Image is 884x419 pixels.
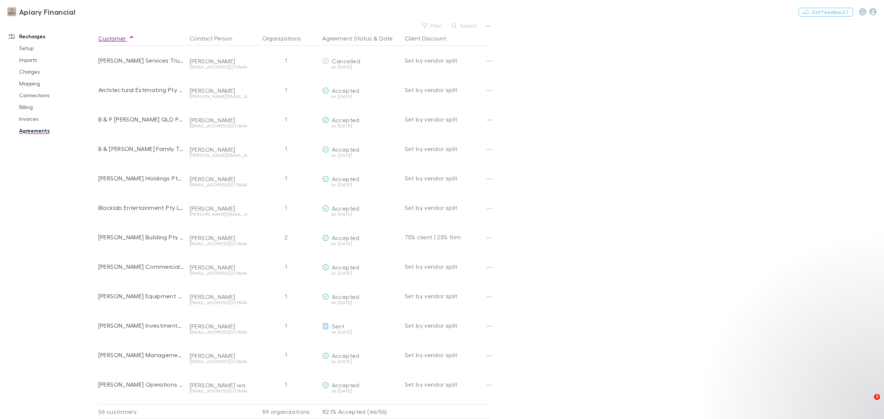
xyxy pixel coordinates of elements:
[322,31,399,46] div: &
[874,394,880,400] span: 3
[190,146,250,153] div: [PERSON_NAME]
[405,134,490,163] div: Set by vendor split
[332,205,359,212] span: Accepted
[405,193,490,222] div: Set by vendor split
[98,105,184,134] div: B & P [PERSON_NAME] QLD Pty Ltd
[98,370,184,399] div: [PERSON_NAME] Operations Pty Ltd
[253,193,319,222] div: 1
[253,340,319,370] div: 1
[405,46,490,75] div: Set by vendor split
[98,163,184,193] div: [PERSON_NAME] Holdings Pty Ltd
[190,264,250,271] div: [PERSON_NAME]
[322,124,399,128] div: on [DATE]
[253,370,319,399] div: 1
[418,21,446,30] button: Filter
[405,340,490,370] div: Set by vendor split
[332,264,359,271] span: Accepted
[1,31,104,42] a: Recharges
[322,300,399,305] div: on [DATE]
[190,389,250,393] div: [EMAIL_ADDRESS][DOMAIN_NAME]
[190,271,250,275] div: [EMAIL_ADDRESS][DOMAIN_NAME]
[98,193,184,222] div: Blacklab Entertainment Pty Ltd
[190,87,250,94] div: [PERSON_NAME]
[322,389,399,393] div: on [DATE]
[12,42,104,54] a: Setup
[253,163,319,193] div: 1
[332,146,359,153] span: Accepted
[190,94,250,99] div: [PERSON_NAME][EMAIL_ADDRESS][DOMAIN_NAME]
[190,183,250,187] div: [EMAIL_ADDRESS][DOMAIN_NAME]
[12,54,104,66] a: Imports
[190,153,250,158] div: [PERSON_NAME][EMAIL_ADDRESS][DOMAIN_NAME]
[332,323,345,330] span: Sent
[322,212,399,216] div: on [DATE]
[332,352,359,359] span: Accepted
[190,124,250,128] div: [EMAIL_ADDRESS][DOMAIN_NAME]
[253,404,319,419] div: 59 organizations
[190,175,250,183] div: [PERSON_NAME]
[190,352,250,359] div: [PERSON_NAME]
[332,116,359,123] span: Accepted
[253,46,319,75] div: 1
[98,281,184,311] div: [PERSON_NAME] Equipment Pty Ltd
[253,252,319,281] div: 1
[12,125,104,137] a: Agreements
[98,340,184,370] div: [PERSON_NAME] Management Pty Ltd
[322,153,399,158] div: on [DATE]
[12,78,104,89] a: Mapping
[190,330,250,334] div: [EMAIL_ADDRESS][DOMAIN_NAME]
[799,8,853,17] button: Got Feedback?
[190,359,250,364] div: [EMAIL_ADDRESS][DOMAIN_NAME]
[98,31,134,46] button: Customer
[190,205,250,212] div: [PERSON_NAME]
[262,31,310,46] button: Organizations
[190,212,250,216] div: [PERSON_NAME][EMAIL_ADDRESS][DOMAIN_NAME]
[190,234,250,242] div: [PERSON_NAME]
[253,105,319,134] div: 1
[322,65,399,69] div: on [DATE]
[405,163,490,193] div: Set by vendor split
[98,311,184,340] div: [PERSON_NAME] Investments Pty Ltd
[322,359,399,364] div: on [DATE]
[253,75,319,105] div: 1
[405,281,490,311] div: Set by vendor split
[859,394,877,412] iframe: Intercom live chat
[332,87,359,94] span: Accepted
[332,234,359,241] span: Accepted
[190,57,250,65] div: [PERSON_NAME]
[332,381,359,388] span: Accepted
[253,281,319,311] div: 1
[190,116,250,124] div: [PERSON_NAME]
[448,21,481,30] button: Search
[322,330,399,334] div: on [DATE]
[190,381,250,389] div: [PERSON_NAME] wa
[98,404,187,419] div: 56 customers
[405,31,455,46] button: Client Discount
[405,75,490,105] div: Set by vendor split
[190,323,250,330] div: [PERSON_NAME]
[12,89,104,101] a: Connections
[322,31,372,46] button: Agreement Status
[332,175,359,182] span: Accepted
[98,134,184,163] div: B & [PERSON_NAME] Family Trust
[405,252,490,281] div: Set by vendor split
[253,134,319,163] div: 1
[190,300,250,305] div: [EMAIL_ADDRESS][DOMAIN_NAME]
[379,31,393,46] button: Date
[7,7,16,16] img: Apiary Financial's Logo
[12,113,104,125] a: Invoices
[98,75,184,105] div: Architectural Estimating Pty Ltd
[190,31,241,46] button: Contact Person
[322,242,399,246] div: on [DATE]
[98,222,184,252] div: [PERSON_NAME] Building Pty Ltd
[253,222,319,252] div: 2
[190,242,250,246] div: [EMAIL_ADDRESS][DOMAIN_NAME]
[98,252,184,281] div: [PERSON_NAME] Commercial Pty Ltd
[322,183,399,187] div: on [DATE]
[332,293,359,300] span: Accepted
[98,46,184,75] div: [PERSON_NAME] Services Trust
[332,57,360,64] span: Cancelled
[190,293,250,300] div: [PERSON_NAME]
[12,66,104,78] a: Charges
[405,105,490,134] div: Set by vendor split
